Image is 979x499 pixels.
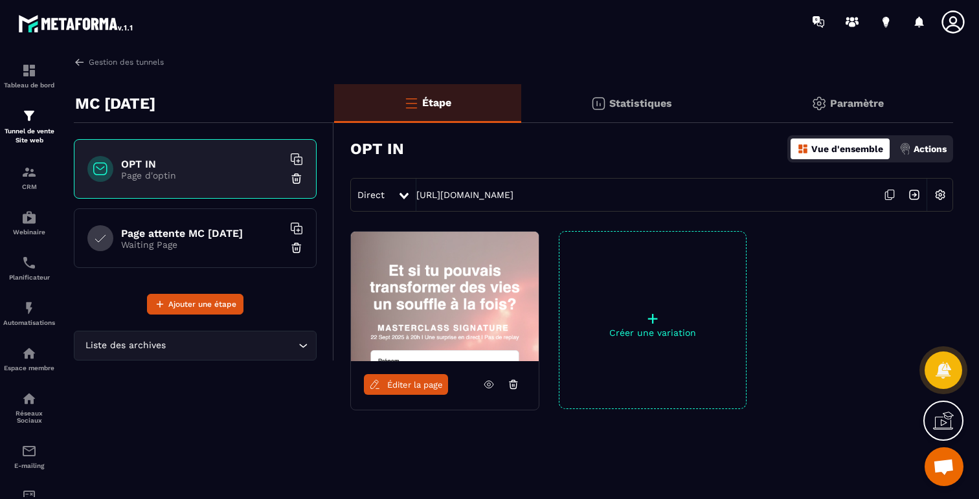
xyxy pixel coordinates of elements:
h3: OPT IN [350,140,404,158]
h6: OPT IN [121,158,283,170]
img: automations [21,300,37,316]
span: Éditer la page [387,380,443,390]
a: social-networksocial-networkRéseaux Sociaux [3,381,55,434]
a: Éditer la page [364,374,448,395]
a: formationformationTunnel de vente Site web [3,98,55,155]
p: MC [DATE] [75,91,155,116]
img: image [351,232,539,361]
img: automations [21,210,37,225]
img: trash [290,241,303,254]
span: Ajouter une étape [168,298,236,311]
img: stats.20deebd0.svg [591,96,606,111]
img: actions.d6e523a2.png [899,143,911,155]
h6: Page attente MC [DATE] [121,227,283,239]
p: Réseaux Sociaux [3,410,55,424]
img: arrow [74,56,85,68]
img: email [21,443,37,459]
a: automationsautomationsWebinaire [3,200,55,245]
a: [URL][DOMAIN_NAME] [416,190,513,200]
div: Search for option [74,331,317,360]
img: arrow-next.bcc2205e.svg [902,183,927,207]
a: emailemailE-mailing [3,434,55,479]
a: automationsautomationsAutomatisations [3,291,55,336]
p: Waiting Page [121,239,283,250]
img: automations [21,346,37,361]
a: Gestion des tunnels [74,56,164,68]
p: Webinaire [3,228,55,236]
a: automationsautomationsEspace membre [3,336,55,381]
a: schedulerschedulerPlanificateur [3,245,55,291]
p: E-mailing [3,462,55,469]
p: Automatisations [3,319,55,326]
p: Paramètre [830,97,884,109]
img: setting-gr.5f69749f.svg [811,96,827,111]
p: Page d'optin [121,170,283,181]
img: setting-w.858f3a88.svg [928,183,952,207]
div: Ouvrir le chat [925,447,963,486]
p: Actions [914,144,947,154]
p: Tunnel de vente Site web [3,127,55,145]
img: trash [290,172,303,185]
img: formation [21,108,37,124]
a: formationformationTableau de bord [3,53,55,98]
img: bars-o.4a397970.svg [403,95,419,111]
p: Créer une variation [559,327,746,338]
button: Ajouter une étape [147,294,243,315]
p: Statistiques [609,97,672,109]
p: + [559,309,746,327]
img: scheduler [21,255,37,271]
p: Planificateur [3,274,55,281]
img: formation [21,63,37,78]
p: Espace membre [3,364,55,371]
img: dashboard-orange.40269519.svg [797,143,809,155]
p: Tableau de bord [3,82,55,89]
p: CRM [3,183,55,190]
img: social-network [21,391,37,406]
span: Direct [357,190,385,200]
input: Search for option [168,338,295,353]
a: formationformationCRM [3,155,55,200]
img: logo [18,12,135,35]
p: Vue d'ensemble [811,144,883,154]
span: Liste des archives [82,338,168,353]
p: Étape [422,96,451,109]
img: formation [21,164,37,180]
